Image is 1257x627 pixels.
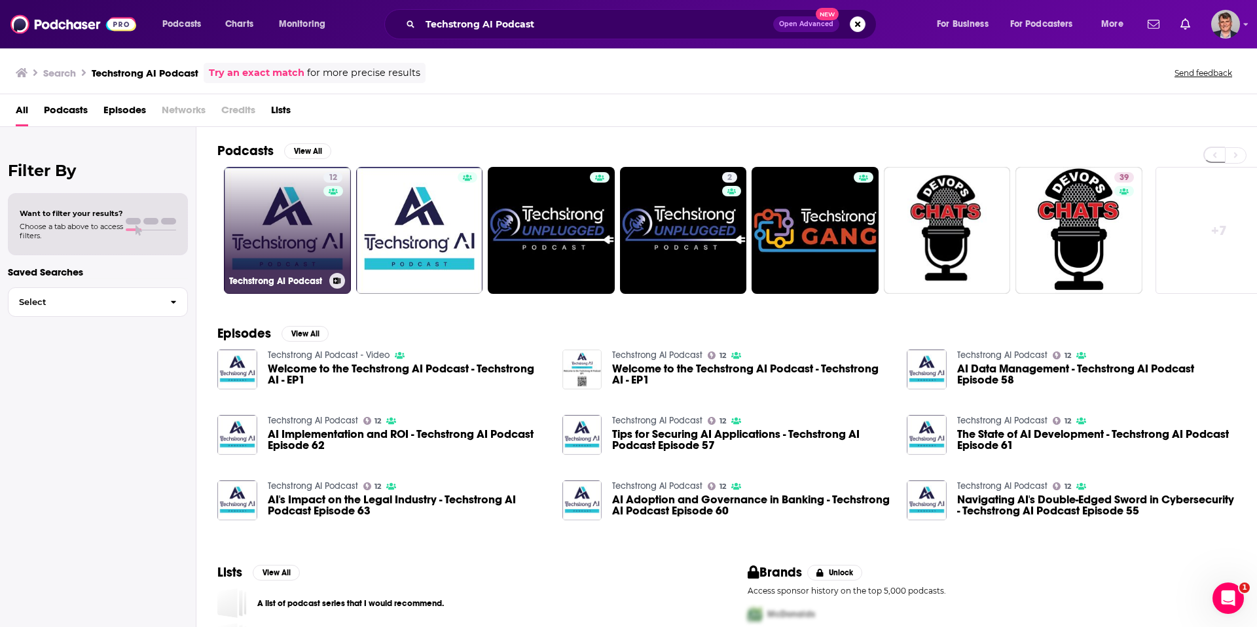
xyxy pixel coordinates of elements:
img: Podchaser - Follow, Share and Rate Podcasts [10,12,136,37]
span: Welcome to the Techstrong AI Podcast - Techstrong AI - EP1 [612,363,891,385]
div: Search podcasts, credits, & more... [397,9,889,39]
span: Open Advanced [779,21,833,27]
a: All [16,99,28,126]
span: AI Data Management - Techstrong AI Podcast Episode 58 [957,363,1236,385]
a: AI Implementation and ROI - Techstrong AI Podcast Episode 62 [268,429,547,451]
h2: Filter By [8,161,188,180]
span: Credits [221,99,255,126]
img: Welcome to the Techstrong AI Podcast - Techstrong AI - EP1 [562,349,602,389]
span: 12 [1065,353,1071,359]
button: open menu [1092,14,1140,35]
img: AI Implementation and ROI - Techstrong AI Podcast Episode 62 [217,415,257,455]
img: Welcome to the Techstrong AI Podcast - Techstrong AI - EP1 [217,349,257,389]
a: 12 [1053,417,1071,425]
button: open menu [270,14,342,35]
button: Unlock [807,565,863,581]
span: Podcasts [162,15,201,33]
img: User Profile [1211,10,1240,39]
span: Networks [162,99,206,126]
a: Techstrong AI Podcast [268,415,358,426]
span: 12 [720,484,726,490]
h2: Lists [217,564,242,581]
a: Techstrong AI Podcast - Video [268,349,390,361]
a: 2 [722,172,737,183]
span: 12 [1065,484,1071,490]
a: 12 [708,482,726,490]
h2: Brands [748,564,802,581]
img: AI Adoption and Governance in Banking - Techstrong AI Podcast Episode 60 [562,480,602,520]
a: 12 [708,351,726,359]
span: 39 [1120,171,1129,185]
span: Want to filter your results? [20,209,123,218]
img: Tips for Securing AI Applications - Techstrong AI Podcast Episode 57 [562,415,602,455]
a: Techstrong AI Podcast [957,480,1047,492]
button: open menu [153,14,218,35]
p: Access sponsor history on the top 5,000 podcasts. [748,586,1236,596]
img: AI's Impact on the Legal Industry - Techstrong AI Podcast Episode 63 [217,480,257,520]
span: 1 [1239,582,1250,593]
a: Navigating AI's Double-Edged Sword in Cybersecurity - Techstrong AI Podcast Episode 55 [907,480,947,520]
a: 39 [1114,172,1134,183]
span: Logged in as AndyShane [1211,10,1240,39]
span: Monitoring [279,15,325,33]
span: Episodes [103,99,146,126]
button: open menu [928,14,1005,35]
p: Saved Searches [8,266,188,278]
a: Lists [271,99,291,126]
h3: Techstrong AI Podcast [92,67,198,79]
a: 12 [323,172,342,183]
a: Techstrong AI Podcast [957,415,1047,426]
span: Choose a tab above to access filters. [20,222,123,240]
a: Navigating AI's Double-Edged Sword in Cybersecurity - Techstrong AI Podcast Episode 55 [957,494,1236,516]
span: For Podcasters [1010,15,1073,33]
a: Techstrong AI Podcast [268,480,358,492]
a: Techstrong AI Podcast [957,349,1047,361]
img: AI Data Management - Techstrong AI Podcast Episode 58 [907,349,947,389]
a: 12 [1053,482,1071,490]
a: Techstrong AI Podcast [612,480,702,492]
button: Send feedback [1171,67,1236,79]
h3: Techstrong AI Podcast [229,276,324,287]
a: 2 [620,167,747,294]
a: AI Adoption and Governance in Banking - Techstrong AI Podcast Episode 60 [612,494,891,516]
a: Techstrong AI Podcast [612,415,702,426]
a: A list of podcast series that I would recommend. [217,588,247,618]
h2: Podcasts [217,143,274,159]
a: 39 [1015,167,1142,294]
span: 2 [727,171,732,185]
button: Select [8,287,188,317]
span: Charts [225,15,253,33]
a: Techstrong AI Podcast [612,349,702,361]
h2: Episodes [217,325,271,342]
img: The State of AI Development - Techstrong AI Podcast Episode 61 [907,415,947,455]
a: AI's Impact on the Legal Industry - Techstrong AI Podcast Episode 63 [268,494,547,516]
span: More [1101,15,1123,33]
span: for more precise results [307,65,420,81]
a: PodcastsView All [217,143,331,159]
button: Open AdvancedNew [773,16,839,32]
a: The State of AI Development - Techstrong AI Podcast Episode 61 [957,429,1236,451]
a: Podcasts [44,99,88,126]
a: 12 [363,482,382,490]
span: New [816,8,839,20]
a: ListsView All [217,564,300,581]
a: 12 [708,417,726,425]
span: For Business [937,15,989,33]
a: Tips for Securing AI Applications - Techstrong AI Podcast Episode 57 [612,429,891,451]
